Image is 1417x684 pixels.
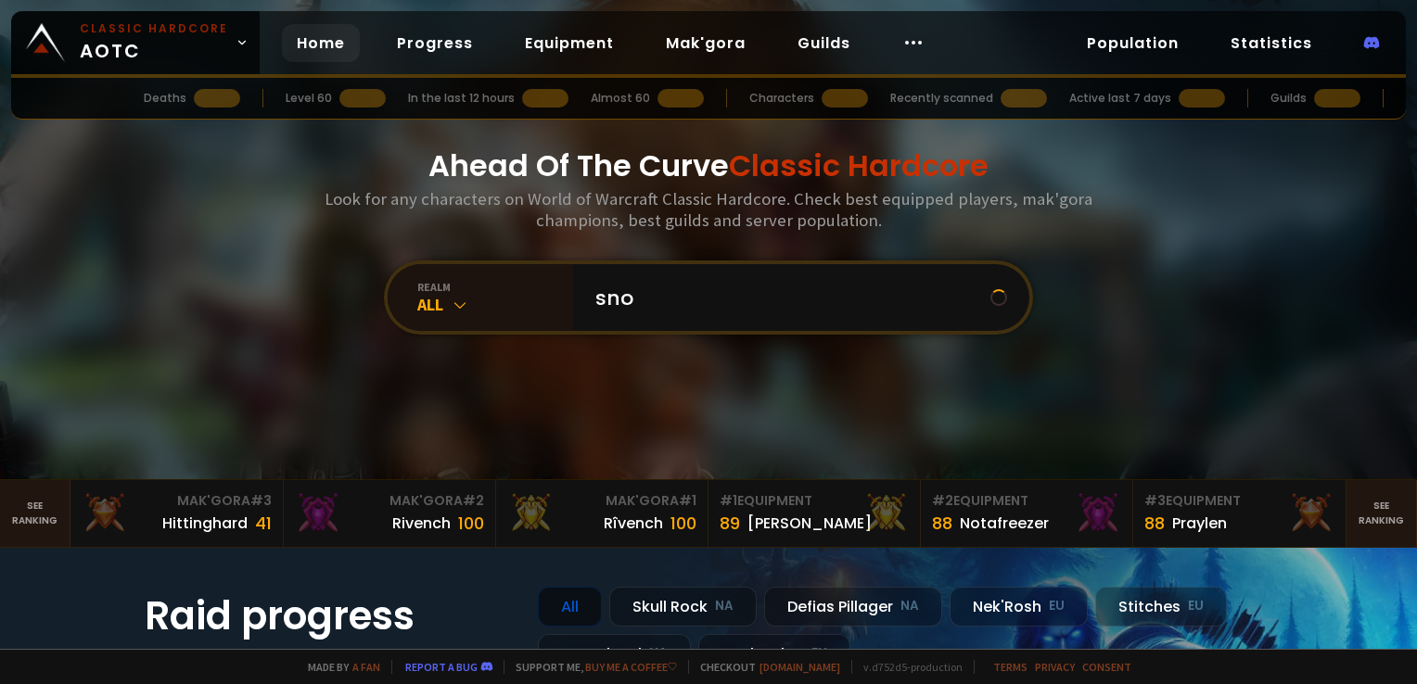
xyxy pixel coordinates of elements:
div: All [417,294,573,315]
div: Soulseeker [698,634,850,674]
a: Buy me a coffee [585,660,677,674]
span: Classic Hardcore [729,145,989,186]
span: Support me, [504,660,677,674]
span: Made by [297,660,380,674]
small: EU [811,644,827,663]
div: Notafreezer [960,512,1049,535]
span: Checkout [688,660,840,674]
div: Hittinghard [162,512,248,535]
div: Mak'Gora [295,491,484,511]
span: # 3 [250,491,272,510]
div: Skull Rock [609,587,757,627]
a: Seeranking [1347,480,1417,547]
div: Nek'Rosh [950,587,1088,627]
div: Doomhowl [538,634,691,674]
div: Active last 7 days [1069,90,1171,107]
small: NA [900,597,919,615]
div: Defias Pillager [764,587,942,627]
span: # 3 [1144,491,1166,510]
a: Statistics [1216,24,1327,62]
div: Recently scanned [890,90,993,107]
div: In the last 12 hours [408,90,515,107]
h1: Ahead Of The Curve [428,144,989,188]
div: [PERSON_NAME] [747,512,872,535]
div: Deaths [144,90,186,107]
div: Guilds [1270,90,1307,107]
a: #2Equipment88Notafreezer [921,480,1133,547]
span: AOTC [80,20,228,65]
a: Progress [382,24,488,62]
a: Privacy [1035,660,1075,674]
div: Praylen [1172,512,1227,535]
a: Mak'Gora#3Hittinghard41 [70,480,283,547]
div: 100 [670,511,696,536]
h1: Raid progress [145,587,516,645]
span: v. d752d5 - production [851,660,963,674]
a: Report a bug [405,660,478,674]
div: 88 [932,511,952,536]
span: # 2 [463,491,484,510]
a: Guilds [783,24,865,62]
div: Mak'Gora [507,491,696,511]
div: Mak'Gora [82,491,271,511]
span: # 1 [720,491,737,510]
a: a fan [352,660,380,674]
small: NA [715,597,734,615]
div: Characters [749,90,814,107]
div: 41 [255,511,272,536]
a: Classic HardcoreAOTC [11,11,260,74]
div: Level 60 [286,90,332,107]
div: Rivench [392,512,451,535]
a: #3Equipment88Praylen [1133,480,1346,547]
a: Population [1072,24,1194,62]
a: Mak'gora [651,24,760,62]
small: NA [649,644,668,663]
small: EU [1188,597,1204,615]
a: Home [282,24,360,62]
a: Mak'Gora#2Rivench100 [284,480,496,547]
div: Almost 60 [591,90,650,107]
div: 100 [458,511,484,536]
input: Search a character... [584,264,990,331]
a: Terms [993,660,1028,674]
a: [DOMAIN_NAME] [760,660,840,674]
div: Equipment [720,491,909,511]
div: Equipment [932,491,1121,511]
div: 88 [1144,511,1165,536]
div: Equipment [1144,491,1334,511]
a: Mak'Gora#1Rîvench100 [496,480,708,547]
div: Rîvench [604,512,663,535]
h3: Look for any characters on World of Warcraft Classic Hardcore. Check best equipped players, mak'g... [317,188,1100,231]
div: 89 [720,511,740,536]
a: Consent [1082,660,1131,674]
small: Classic Hardcore [80,20,228,37]
div: All [538,587,602,627]
span: # 1 [679,491,696,510]
small: EU [1049,597,1065,615]
a: #1Equipment89[PERSON_NAME] [708,480,921,547]
div: Stitches [1095,587,1227,627]
a: Equipment [510,24,629,62]
div: realm [417,280,573,294]
span: # 2 [932,491,953,510]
